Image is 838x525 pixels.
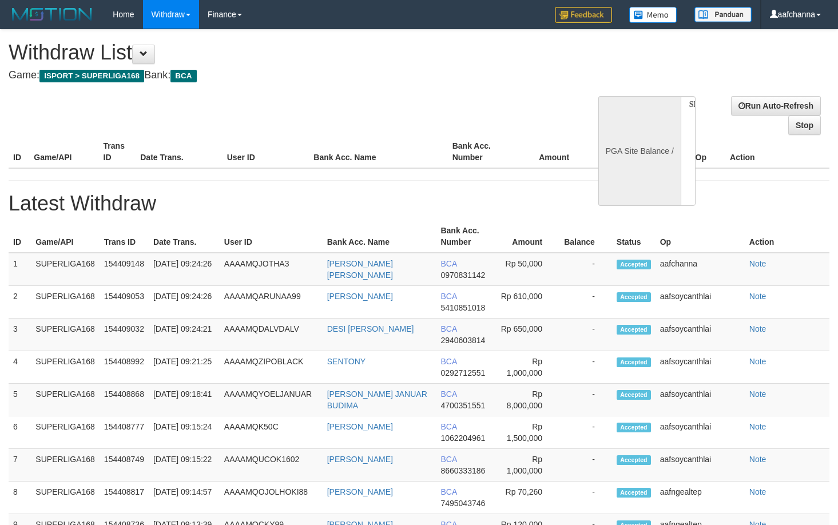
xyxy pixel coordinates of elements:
span: BCA [440,259,456,268]
a: [PERSON_NAME] [327,455,393,464]
span: Accepted [617,260,651,269]
td: SUPERLIGA168 [31,449,100,482]
td: - [559,416,612,449]
h1: Withdraw List [9,41,547,64]
td: SUPERLIGA168 [31,253,100,286]
a: Note [749,357,766,366]
th: Trans ID [99,136,136,168]
img: panduan.png [694,7,752,22]
td: - [559,449,612,482]
td: Rp 70,260 [493,482,559,514]
a: [PERSON_NAME] [327,292,393,301]
td: 154408817 [100,482,149,514]
a: Run Auto-Refresh [731,96,821,116]
a: Note [749,259,766,268]
td: 5 [9,384,31,416]
span: BCA [440,357,456,366]
td: 1 [9,253,31,286]
th: Trans ID [100,220,149,253]
td: [DATE] 09:15:24 [149,416,220,449]
span: BCA [440,292,456,301]
a: Note [749,487,766,496]
td: SUPERLIGA168 [31,384,100,416]
span: ISPORT > SUPERLIGA168 [39,70,144,82]
th: Status [612,220,656,253]
td: [DATE] 09:24:26 [149,286,220,319]
img: Feedback.jpg [555,7,612,23]
th: Op [656,220,745,253]
th: Date Trans. [136,136,223,168]
th: Game/API [31,220,100,253]
td: AAAAMQUCOK1602 [220,449,323,482]
td: [DATE] 09:15:22 [149,449,220,482]
td: aafsoycanthlai [656,416,745,449]
a: [PERSON_NAME] JANUAR BUDIMA [327,389,427,410]
a: Note [749,389,766,399]
td: SUPERLIGA168 [31,482,100,514]
td: Rp 50,000 [493,253,559,286]
span: BCA [440,455,456,464]
span: 4700351551 [440,401,485,410]
span: BCA [440,422,456,431]
th: ID [9,136,29,168]
td: Rp 8,000,000 [493,384,559,416]
th: Game/API [29,136,98,168]
td: Rp 650,000 [493,319,559,351]
td: Rp 1,000,000 [493,449,559,482]
td: [DATE] 09:24:21 [149,319,220,351]
td: AAAAMQYOELJANUAR [220,384,323,416]
span: 1062204961 [440,433,485,443]
a: Note [749,422,766,431]
td: SUPERLIGA168 [31,416,100,449]
span: 8660333186 [440,466,485,475]
td: aafngealtep [656,482,745,514]
td: SUPERLIGA168 [31,319,100,351]
td: 2 [9,286,31,319]
th: Action [745,220,829,253]
td: 154408749 [100,449,149,482]
span: BCA [170,70,196,82]
span: Accepted [617,292,651,302]
td: 3 [9,319,31,351]
td: Rp 1,000,000 [493,351,559,384]
td: AAAAMQZIPOBLACK [220,351,323,384]
h4: Game: Bank: [9,70,547,81]
a: [PERSON_NAME] [PERSON_NAME] [327,259,393,280]
th: Bank Acc. Name [309,136,447,168]
td: 154408992 [100,351,149,384]
span: 0970831142 [440,271,485,280]
td: - [559,482,612,514]
span: Accepted [617,357,651,367]
span: Accepted [617,455,651,465]
td: aafsoycanthlai [656,351,745,384]
td: 154409148 [100,253,149,286]
td: 7 [9,449,31,482]
img: Button%20Memo.svg [629,7,677,23]
td: [DATE] 09:14:57 [149,482,220,514]
td: - [559,351,612,384]
th: Op [691,136,726,168]
td: 154409053 [100,286,149,319]
td: Rp 1,500,000 [493,416,559,449]
span: Accepted [617,325,651,335]
td: AAAAMQJOTHA3 [220,253,323,286]
a: SENTONY [327,357,366,366]
td: 154408777 [100,416,149,449]
td: - [559,319,612,351]
a: [PERSON_NAME] [327,422,393,431]
span: Accepted [617,390,651,400]
div: PGA Site Balance / [598,96,681,206]
td: AAAAMQARUNAA99 [220,286,323,319]
td: Rp 610,000 [493,286,559,319]
img: MOTION_logo.png [9,6,96,23]
th: Amount [517,136,586,168]
span: BCA [440,324,456,333]
span: 0292712551 [440,368,485,377]
td: - [559,253,612,286]
td: aafsoycanthlai [656,319,745,351]
th: User ID [220,220,323,253]
th: Bank Acc. Number [448,136,517,168]
th: User ID [223,136,309,168]
h1: Latest Withdraw [9,192,829,215]
th: Balance [559,220,612,253]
